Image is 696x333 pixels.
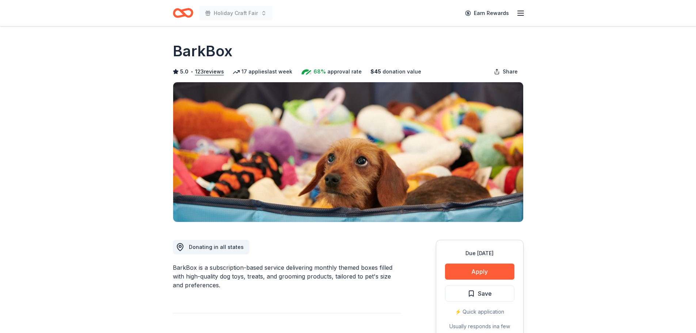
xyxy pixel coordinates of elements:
[488,64,524,79] button: Share
[445,264,514,280] button: Apply
[199,6,273,20] button: Holiday Craft Fair
[214,9,258,18] span: Holiday Craft Fair
[190,69,193,75] span: •
[370,67,381,76] span: $ 45
[173,4,193,22] a: Home
[173,82,523,222] img: Image for BarkBox
[173,263,401,290] div: BarkBox is a subscription-based service delivering monthly themed boxes filled with high-quality ...
[180,67,189,76] span: 5.0
[445,285,514,302] button: Save
[461,7,513,20] a: Earn Rewards
[445,249,514,258] div: Due [DATE]
[503,67,518,76] span: Share
[445,307,514,316] div: ⚡️ Quick application
[195,67,224,76] button: 123reviews
[189,244,244,250] span: Donating in all states
[327,67,362,76] span: approval rate
[173,41,232,61] h1: BarkBox
[313,67,326,76] span: 68%
[383,67,421,76] span: donation value
[233,67,292,76] div: 17 applies last week
[478,289,492,298] span: Save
